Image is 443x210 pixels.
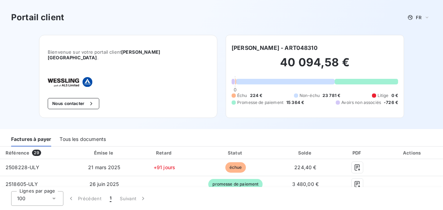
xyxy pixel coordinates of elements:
span: 100 [17,195,25,202]
span: 0 € [391,92,398,99]
span: 2508228-ULY [6,164,40,170]
span: +91 jours [154,164,175,170]
span: promesse de paiement [208,179,263,189]
h2: 40 094,58 € [232,55,398,76]
span: Bienvenue sur votre portail client . [48,49,209,60]
span: 2518605-ULY [6,181,38,187]
span: Échu [237,92,247,99]
span: Promesse de paiement [237,99,283,106]
span: Avoirs non associés [341,99,381,106]
button: Nous contacter [48,98,99,109]
span: -726 € [384,99,398,106]
span: 1 [110,195,111,202]
div: Statut [195,149,277,156]
span: 29 [32,150,41,156]
button: Précédent [63,191,106,206]
div: Émise le [74,149,134,156]
span: échue [225,162,246,173]
h3: Portail client [11,11,64,24]
span: 26 juin 2025 [90,181,119,187]
div: Factures à payer [11,132,51,147]
span: 0 [234,87,236,92]
span: 23 781 € [322,92,340,99]
span: 3 480,00 € [292,181,319,187]
span: 224,40 € [294,164,316,170]
h6: [PERSON_NAME] - ART048310 [232,44,318,52]
span: Litige [378,92,389,99]
span: 224 € [250,92,263,99]
div: Référence [6,150,29,156]
span: FR [416,15,421,20]
button: Suivant [116,191,151,206]
div: Tous les documents [60,132,106,147]
span: [PERSON_NAME] [GEOGRAPHIC_DATA] [48,49,160,60]
div: PDF [334,149,381,156]
span: 15 364 € [286,99,304,106]
img: Company logo [48,77,92,87]
button: 1 [106,191,116,206]
span: Non-échu [300,92,320,99]
div: Retard [137,149,192,156]
div: Solde [279,149,332,156]
span: 21 mars 2025 [88,164,120,170]
div: Actions [383,149,442,156]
